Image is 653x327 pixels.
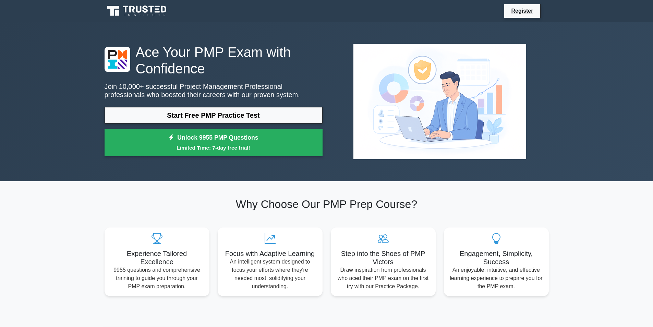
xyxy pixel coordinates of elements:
p: An enjoyable, intuitive, and effective learning experience to prepare you for the PMP exam. [449,266,543,291]
small: Limited Time: 7-day free trial! [113,144,314,152]
p: An intelligent system designed to focus your efforts where they're needed most, solidifying your ... [223,258,317,291]
p: Join 10,000+ successful Project Management Professional professionals who boosted their careers w... [105,82,323,99]
h5: Engagement, Simplicity, Success [449,249,543,266]
h5: Focus with Adaptive Learning [223,249,317,258]
a: Register [507,7,537,15]
a: Unlock 9955 PMP QuestionsLimited Time: 7-day free trial! [105,129,323,156]
h5: Step into the Shoes of PMP Victors [336,249,430,266]
a: Start Free PMP Practice Test [105,107,323,124]
p: Draw inspiration from professionals who aced their PMP exam on the first try with our Practice Pa... [336,266,430,291]
p: 9955 questions and comprehensive training to guide you through your PMP exam preparation. [110,266,204,291]
h2: Why Choose Our PMP Prep Course? [105,198,549,211]
img: Project Management Professional Preview [348,38,532,165]
h1: Ace Your PMP Exam with Confidence [105,44,323,77]
h5: Experience Tailored Excellence [110,249,204,266]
